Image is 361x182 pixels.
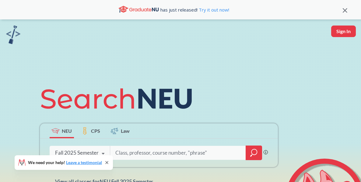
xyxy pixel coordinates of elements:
[115,146,241,159] input: Class, professor, course number, "phrase"
[6,26,20,44] img: sandbox logo
[160,7,198,13] span: has just released!
[336,28,351,34] span: Sign In
[246,146,262,160] div: magnifying glass
[6,26,20,46] a: sandbox logo
[62,128,72,134] span: NEU
[28,160,65,165] span: We need your help!
[91,128,100,134] span: CPS
[198,7,229,13] a: Try it out now!
[55,149,99,156] span: Fall 2025 Semester
[66,160,102,165] a: Leave a testimonial
[121,128,130,134] span: Law
[199,7,229,13] span: Try it out now!
[331,26,356,37] button: Sign In
[250,149,258,157] svg: magnifying glass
